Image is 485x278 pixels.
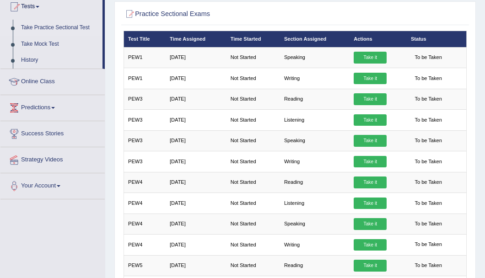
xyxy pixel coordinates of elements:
[124,8,336,20] h2: Practice Sectional Exams
[166,151,226,172] td: [DATE]
[407,31,467,47] th: Status
[0,69,105,92] a: Online Class
[166,31,226,47] th: Time Assigned
[0,173,105,196] a: Your Account
[124,214,166,234] td: PEW4
[411,52,446,64] span: To be Taken
[411,218,446,230] span: To be Taken
[354,93,387,105] a: Take it
[124,110,166,130] td: PEW3
[280,255,350,276] td: Reading
[166,255,226,276] td: [DATE]
[124,255,166,276] td: PEW5
[411,135,446,147] span: To be Taken
[226,89,280,109] td: Not Started
[354,156,387,168] a: Take it
[280,151,350,172] td: Writing
[350,31,407,47] th: Actions
[226,31,280,47] th: Time Started
[17,36,102,53] a: Take Mock Test
[411,198,446,209] span: To be Taken
[280,31,350,47] th: Section Assigned
[354,52,387,64] a: Take it
[354,218,387,230] a: Take it
[124,89,166,109] td: PEW3
[354,260,387,272] a: Take it
[226,214,280,234] td: Not Started
[411,176,446,188] span: To be Taken
[226,110,280,130] td: Not Started
[166,68,226,89] td: [DATE]
[0,95,105,118] a: Predictions
[411,156,446,168] span: To be Taken
[280,235,350,255] td: Writing
[166,110,226,130] td: [DATE]
[226,235,280,255] td: Not Started
[166,193,226,214] td: [DATE]
[280,110,350,130] td: Listening
[166,235,226,255] td: [DATE]
[166,130,226,151] td: [DATE]
[226,68,280,89] td: Not Started
[226,255,280,276] td: Not Started
[17,52,102,69] a: History
[411,93,446,105] span: To be Taken
[166,214,226,234] td: [DATE]
[411,73,446,85] span: To be Taken
[354,73,387,85] a: Take it
[124,31,166,47] th: Test Title
[166,172,226,192] td: [DATE]
[354,176,387,188] a: Take it
[124,235,166,255] td: PEW4
[411,260,446,272] span: To be Taken
[354,114,387,126] a: Take it
[0,147,105,170] a: Strategy Videos
[411,114,446,126] span: To be Taken
[226,193,280,214] td: Not Started
[226,151,280,172] td: Not Started
[124,172,166,192] td: PEW4
[226,130,280,151] td: Not Started
[354,239,387,251] a: Take it
[411,239,446,251] span: To be Taken
[280,68,350,89] td: Writing
[280,130,350,151] td: Speaking
[17,20,102,36] a: Take Practice Sectional Test
[354,135,387,147] a: Take it
[124,193,166,214] td: PEW4
[280,47,350,68] td: Speaking
[226,47,280,68] td: Not Started
[280,193,350,214] td: Listening
[124,47,166,68] td: PEW1
[280,89,350,109] td: Reading
[0,121,105,144] a: Success Stories
[166,89,226,109] td: [DATE]
[280,214,350,234] td: Speaking
[280,172,350,192] td: Reading
[354,198,387,209] a: Take it
[124,68,166,89] td: PEW1
[226,172,280,192] td: Not Started
[124,151,166,172] td: PEW3
[166,47,226,68] td: [DATE]
[124,130,166,151] td: PEW3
